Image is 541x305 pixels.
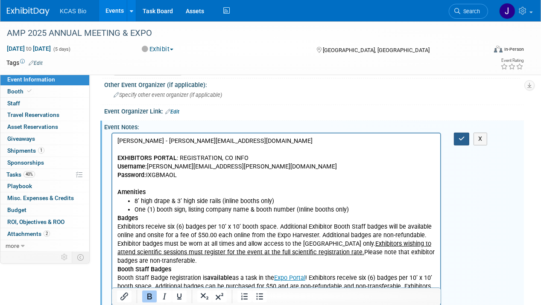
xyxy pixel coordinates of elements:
p: IXGBMAOL [5,38,323,46]
a: Tasks40% [0,169,89,180]
span: ROI, Objectives & ROO [7,218,64,225]
span: Shipments [7,147,44,154]
i: Please note, if your company is presenting a scientific poster at the Annual Meeting, the First A... [5,175,313,191]
button: Insert/edit link [117,290,132,302]
span: Sponsorships [7,159,44,166]
a: register for the event [120,158,178,165]
a: Search [449,4,488,19]
span: [GEOGRAPHIC_DATA], [GEOGRAPHIC_DATA] [323,47,430,53]
span: Event Information [7,76,55,83]
span: Booth [7,88,33,95]
p: : REGISTRATION, CO INFO [5,20,323,29]
span: more [6,242,19,249]
a: Edit [29,60,43,66]
span: Budget [7,206,26,213]
img: Format-Inperson.png [494,46,503,52]
span: 1 [38,147,44,154]
td: Tags [6,58,43,67]
span: Asset Reservations [7,123,58,130]
img: ExhibitDay [7,7,50,16]
b: Program/Website/Mobile App Listing [5,244,109,251]
a: more [0,240,89,252]
span: Staff [7,100,20,107]
li: One (1) booth sign, listing company name & booth number (Inline booths only) [22,72,323,81]
span: KCAS Bio [60,8,86,15]
b: available [95,141,120,148]
button: Superscript [212,290,227,302]
span: 2 [44,230,50,237]
td: Toggle Event Tabs [72,252,90,263]
div: Event Notes: [104,121,524,131]
a: Booth [0,86,89,97]
b: Booth Staff Badges [5,132,59,139]
span: Misc. Expenses & Credits [7,195,74,201]
a: Budget [0,204,89,216]
td: Personalize Event Tab Strip [57,252,72,263]
a: Travel Reservations [0,109,89,121]
i: Booth reservation complete [27,89,32,93]
img: Jocelyn King [499,3,515,19]
b: Pre-registered Media List [5,287,76,294]
a: Event Information [0,74,89,85]
b: EXHIBITORS PORTAL [5,21,64,28]
div: Other Event Organizer (if applicable): [104,78,524,89]
a: ROI, Objectives & ROO [0,216,89,228]
div: Event Organizer Link: [104,105,524,116]
span: to [25,45,33,52]
span: Travel Reservations [7,111,59,118]
button: Italic [157,290,172,302]
a: Edit [165,109,179,115]
b: Guest of Exhibitor Badges [5,201,77,208]
b: Password: [5,38,34,45]
li: 8’ high drape & 3’ high side rails (inline booths only) [22,64,323,72]
b: Username: [5,29,35,37]
button: Bullet list [252,290,267,302]
span: Giveaways [7,135,35,142]
button: Exhibit [139,45,177,54]
span: Playbook [7,183,32,189]
a: Sponsorships [0,157,89,168]
a: Giveaways [0,133,89,145]
span: Tasks [6,171,35,178]
a: Attachments2 [0,228,89,240]
p: [PERSON_NAME][EMAIL_ADDRESS][PERSON_NAME][DOMAIN_NAME] [5,29,323,38]
span: 40% [23,171,35,177]
button: Numbered list [237,290,252,302]
span: [DATE] [DATE] [6,45,51,52]
div: Event Rating [500,58,523,63]
button: Underline [172,290,187,302]
span: Attachments [7,230,50,237]
b: Badges [5,81,26,88]
span: Specify other event organizer (if applicable) [114,92,222,98]
a: Misc. Expenses & Credits [0,192,89,204]
span: (5 days) [53,46,70,52]
span: Search [460,8,480,15]
p: [PERSON_NAME] - [PERSON_NAME][EMAIL_ADDRESS][DOMAIN_NAME] [5,3,323,12]
button: X [474,133,487,145]
div: In-Person [504,46,524,52]
a: Shipments1 [0,145,89,157]
button: Bold [142,290,157,302]
a: Expo Portal [162,141,193,148]
div: AMP 2025 ANNUAL MEETING & EXPO [4,26,480,41]
a: Playbook [0,180,89,192]
b: Amenities [5,55,33,62]
button: Subscript [197,290,212,302]
a: Staff [0,98,89,109]
a: Asset Reservations [0,121,89,133]
div: Event Format [448,44,524,57]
